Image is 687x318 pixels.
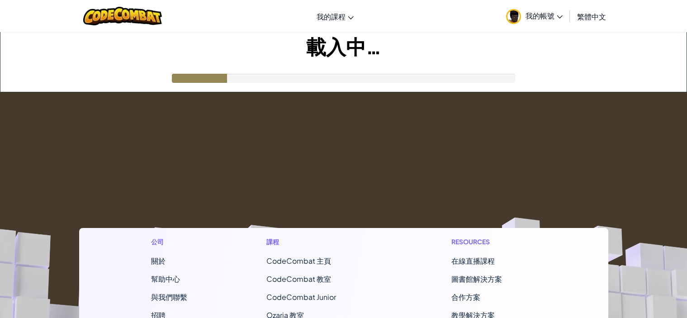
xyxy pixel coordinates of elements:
span: 我的課程 [317,12,346,21]
h1: 載入中… [0,32,687,60]
img: avatar [506,9,521,24]
a: CodeCombat 教室 [266,274,331,284]
a: 我的課程 [312,4,358,28]
a: 繁體中文 [573,4,611,28]
a: 幫助中心 [151,274,180,284]
span: 我的帳號 [526,11,563,20]
a: 在線直播課程 [451,256,495,266]
h1: Resources [451,237,536,247]
span: 繁體中文 [577,12,606,21]
a: CodeCombat Junior [266,292,336,302]
span: 與我們聯繫 [151,292,187,302]
a: 關於 [151,256,166,266]
h1: 課程 [266,237,372,247]
img: CodeCombat logo [83,7,162,25]
h1: 公司 [151,237,187,247]
a: 我的帳號 [502,2,567,30]
a: 合作方案 [451,292,480,302]
a: 圖書館解決方案 [451,274,502,284]
span: CodeCombat 主頁 [266,256,331,266]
